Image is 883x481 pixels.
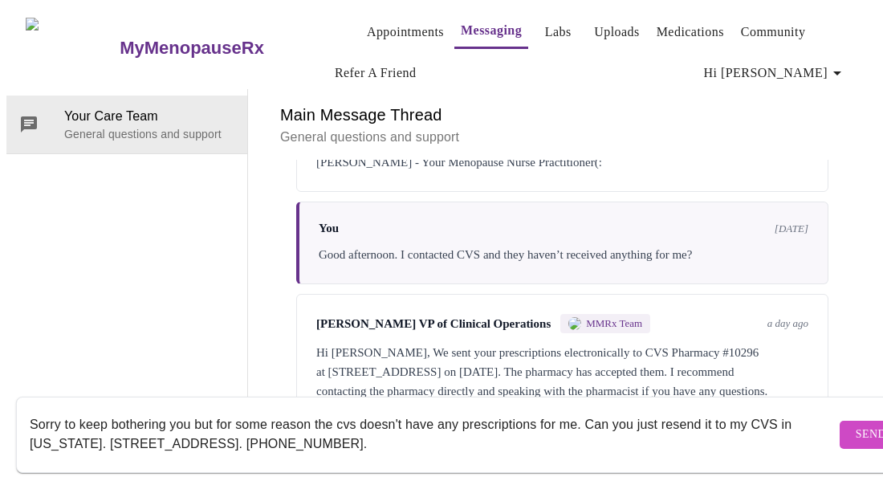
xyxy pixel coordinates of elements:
span: You [319,222,339,235]
button: Hi [PERSON_NAME] [698,57,853,89]
button: Uploads [588,16,646,48]
a: MyMenopauseRx [118,20,328,76]
span: Your Care Team [64,107,234,126]
button: Refer a Friend [328,57,423,89]
span: MMRx Team [586,317,642,330]
span: Hi [PERSON_NAME] [704,62,847,84]
textarea: Send a message about your appointment [30,409,836,460]
img: MyMenopauseRx Logo [26,18,118,78]
button: Labs [532,16,584,48]
div: Hi [PERSON_NAME], We sent your prescriptions electronically to CVS Pharmacy #10296 at [STREET_ADD... [316,343,808,420]
a: Labs [545,21,572,43]
p: General questions and support [280,128,844,147]
a: Appointments [367,21,444,43]
button: Messaging [454,14,528,49]
button: Appointments [360,16,450,48]
a: Uploads [594,21,640,43]
img: MMRX [568,317,581,330]
button: Medications [650,16,730,48]
button: Community [734,16,812,48]
h3: MyMenopauseRx [120,38,264,59]
div: Good afternoon. I contacted CVS and they haven’t received anything for me? [319,245,808,264]
span: a day ago [767,317,808,330]
div: Your Care TeamGeneral questions and support [6,96,247,153]
span: [DATE] [775,222,808,235]
h6: Main Message Thread [280,102,844,128]
span: [PERSON_NAME] VP of Clinical Operations [316,317,551,331]
p: General questions and support [64,126,234,142]
a: Medications [657,21,724,43]
a: Messaging [461,19,522,42]
a: Refer a Friend [335,62,417,84]
a: Community [741,21,806,43]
